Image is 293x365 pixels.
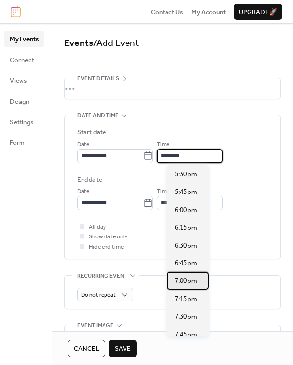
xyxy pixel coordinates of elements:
[89,222,106,232] span: All day
[74,344,99,354] span: Cancel
[77,128,106,137] div: Start date
[175,223,197,233] span: 6:15 pm
[10,55,34,65] span: Connect
[10,97,29,107] span: Design
[157,140,169,150] span: Time
[89,242,124,252] span: Hide end time
[11,6,21,17] img: logo
[77,271,127,281] span: Recurring event
[109,340,137,357] button: Save
[175,187,197,197] span: 5:45 pm
[77,175,102,185] div: End date
[157,187,169,196] span: Time
[175,294,197,304] span: 7:15 pm
[234,4,282,20] button: Upgrade🚀
[175,330,197,340] span: 7:45 pm
[77,111,119,121] span: Date and time
[175,258,197,268] span: 6:45 pm
[191,7,226,17] a: My Account
[77,187,89,196] span: Date
[239,7,277,17] span: Upgrade 🚀
[4,52,44,67] a: Connect
[4,31,44,46] a: My Events
[175,205,197,215] span: 6:00 pm
[65,78,280,99] div: •••
[151,7,183,17] a: Contact Us
[77,74,119,84] span: Event details
[81,289,116,301] span: Do not repeat
[10,34,39,44] span: My Events
[10,117,33,127] span: Settings
[77,140,89,150] span: Date
[89,232,127,242] span: Show date only
[68,340,105,357] button: Cancel
[64,34,93,52] a: Events
[175,170,197,179] span: 5:30 pm
[175,276,197,286] span: 7:00 pm
[175,312,197,322] span: 7:30 pm
[10,138,25,148] span: Form
[4,72,44,88] a: Views
[4,134,44,150] a: Form
[93,34,139,52] span: / Add Event
[115,344,131,354] span: Save
[175,241,197,251] span: 6:30 pm
[4,93,44,109] a: Design
[4,114,44,129] a: Settings
[77,321,114,331] span: Event image
[10,76,27,86] span: Views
